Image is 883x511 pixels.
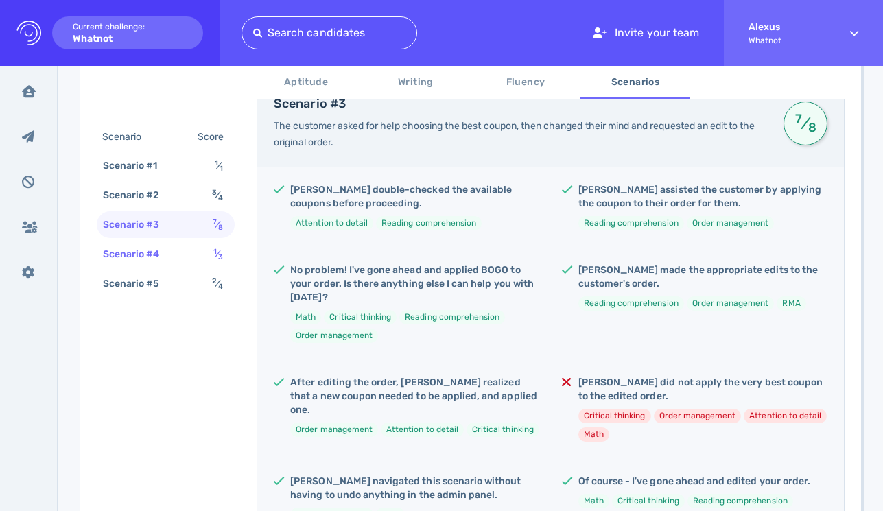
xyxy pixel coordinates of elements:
span: ⁄ [213,248,223,260]
li: Order management [687,216,775,230]
li: Order management [290,329,378,343]
h5: Of course - I've gone ahead and edited your order. [578,475,827,488]
span: ⁄ [212,189,223,201]
sub: 4 [218,193,223,202]
h4: Scenario #3 [274,97,767,112]
div: Score [195,127,232,147]
li: Attention to detail [744,409,827,423]
span: Whatnot [749,36,825,45]
li: Math [290,310,321,324]
h5: No problem! I've gone ahead and applied BOGO to your order. Is there anything else I can help you... [290,263,539,305]
span: ⁄ [215,160,223,171]
sub: 4 [218,282,223,291]
li: Critical thinking [324,310,397,324]
li: Reading comprehension [578,296,684,311]
div: Scenario #4 [100,244,176,264]
li: Reading comprehension [578,216,684,230]
div: Scenario #5 [100,274,176,294]
li: Math [578,494,609,508]
span: The customer asked for help choosing the best coupon, then changed their mind and requested an ed... [274,120,755,148]
sup: 3 [212,188,217,197]
li: Reading comprehension [399,310,505,324]
sub: 8 [218,223,223,232]
div: Scenario #1 [100,156,174,176]
span: ⁄ [794,111,817,136]
li: Reading comprehension [687,494,793,508]
li: Attention to detail [290,216,373,230]
li: Critical thinking [612,494,685,508]
li: Order management [687,296,775,311]
div: Scenario #3 [100,215,176,235]
sup: 1 [213,247,217,256]
li: Order management [290,423,378,437]
span: Scenarios [589,74,682,91]
span: Writing [369,74,462,91]
sup: 1 [215,158,218,167]
h5: [PERSON_NAME] navigated this scenario without having to undo anything in the admin panel. [290,475,539,502]
li: Critical thinking [467,423,539,437]
div: Scenario [99,127,158,147]
li: Critical thinking [578,409,651,423]
div: Scenario #2 [100,185,176,205]
sub: 8 [807,126,817,129]
li: Math [578,427,609,442]
sub: 3 [218,252,223,261]
sup: 7 [794,117,804,120]
h5: After editing the order, [PERSON_NAME] realized that a new coupon needed to be applied, and appli... [290,376,539,417]
span: Fluency [479,74,572,91]
h5: [PERSON_NAME] assisted the customer by applying the coupon to their order for them. [578,183,827,211]
span: ⁄ [212,278,223,289]
li: Reading comprehension [376,216,482,230]
h5: [PERSON_NAME] did not apply the very best coupon to the edited order. [578,376,827,403]
span: ⁄ [213,219,223,230]
li: Order management [654,409,742,423]
sup: 7 [213,217,217,226]
li: Attention to detail [381,423,464,437]
sub: 1 [220,164,223,173]
sup: 2 [212,276,217,285]
strong: Alexus [749,21,825,33]
span: Aptitude [259,74,353,91]
li: RMA [777,296,805,311]
h5: [PERSON_NAME] made the appropriate edits to the customer's order. [578,263,827,291]
h5: [PERSON_NAME] double-checked the available coupons before proceeding. [290,183,539,211]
